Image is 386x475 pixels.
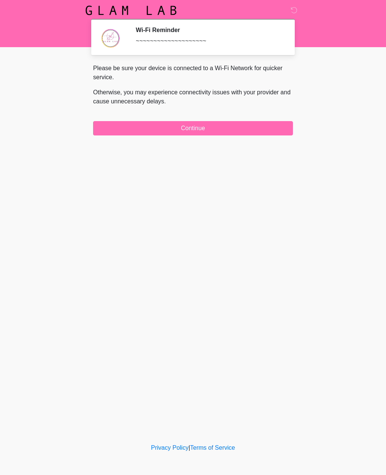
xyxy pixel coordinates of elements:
img: Glam Lab Logo [86,6,176,15]
p: Please be sure your device is connected to a Wi-Fi Network for quicker service. [93,64,293,82]
a: Privacy Policy [151,444,189,451]
p: Otherwise, you may experience connectivity issues with your provider and cause unnecessary delays [93,88,293,106]
a: Terms of Service [190,444,235,451]
h2: Wi-Fi Reminder [136,26,282,34]
span: . [164,98,166,105]
div: ~~~~~~~~~~~~~~~~~~~~ [136,37,282,46]
button: Continue [93,121,293,135]
a: | [188,444,190,451]
img: Agent Avatar [99,26,121,49]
